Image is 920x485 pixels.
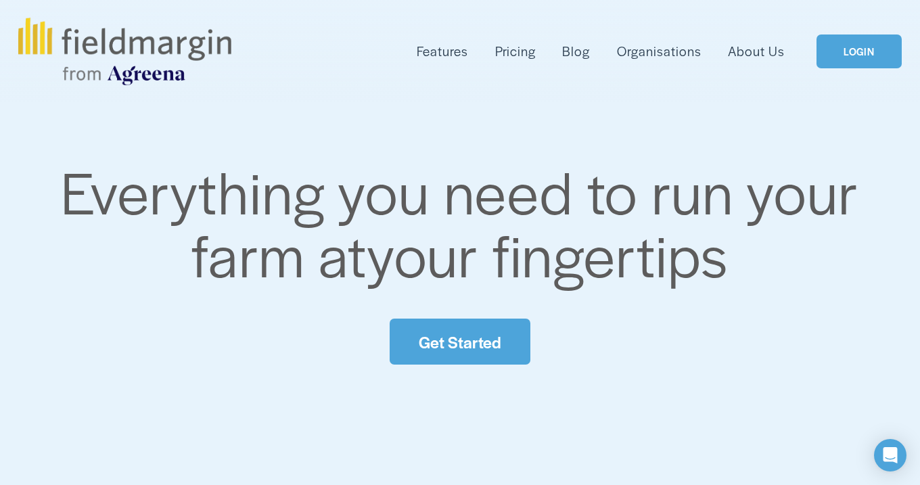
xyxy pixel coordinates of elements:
[61,149,872,294] span: Everything you need to run your farm at
[417,41,468,62] a: folder dropdown
[495,41,536,62] a: Pricing
[874,439,906,471] div: Open Intercom Messenger
[617,41,701,62] a: Organisations
[562,41,590,62] a: Blog
[390,319,530,364] a: Get Started
[18,18,231,85] img: fieldmargin.com
[728,41,785,62] a: About Us
[417,42,468,61] span: Features
[816,34,902,69] a: LOGIN
[367,212,729,294] span: your fingertips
